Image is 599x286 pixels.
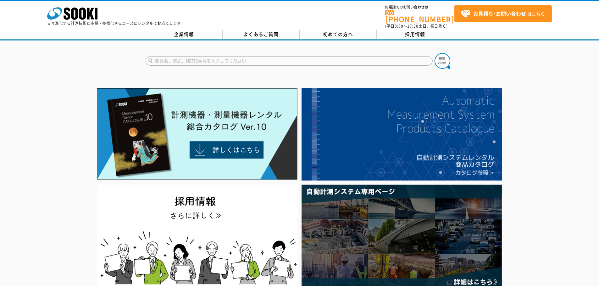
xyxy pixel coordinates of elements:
[407,23,419,29] span: 17:30
[461,9,545,19] span: はこちら
[385,23,447,29] span: (平日 ～ 土日、祝日除く)
[323,31,353,38] span: 初めての方へ
[454,5,552,22] a: お見積り･お問い合わせはこちら
[97,88,297,180] img: Catalog Ver10
[146,56,433,66] input: 商品名、型式、NETIS番号を入力してください
[473,10,526,17] strong: お見積り･お問い合わせ
[302,88,502,181] img: 自動計測システムカタログ
[47,21,185,25] p: 日々進化する計測技術と多種・多様化するニーズにレンタルでお応えします。
[395,23,403,29] span: 8:50
[377,30,454,39] a: 採用情報
[435,53,450,69] img: btn_search.png
[385,5,454,9] span: お電話でのお問い合わせは
[300,30,377,39] a: 初めての方へ
[146,30,223,39] a: 企業情報
[223,30,300,39] a: よくあるご質問
[385,10,454,23] a: [PHONE_NUMBER]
